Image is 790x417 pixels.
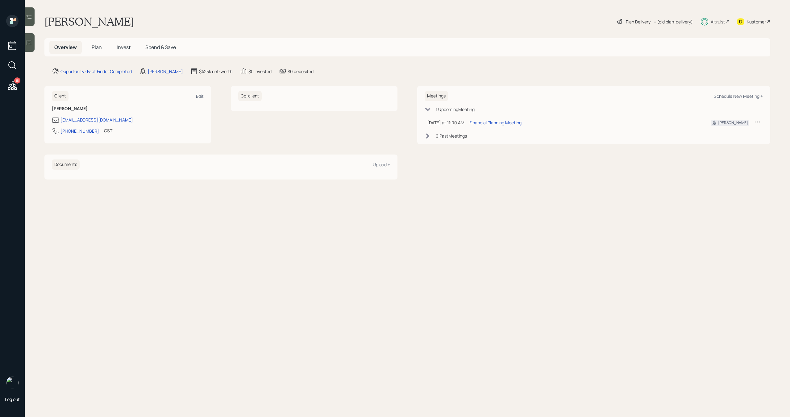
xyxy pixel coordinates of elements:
[288,68,314,75] div: $0 deposited
[711,19,725,25] div: Altruist
[436,133,467,139] div: 0 Past Meeting s
[60,68,132,75] div: Opportunity · Fact Finder Completed
[196,93,204,99] div: Edit
[14,77,20,84] div: 15
[248,68,272,75] div: $0 invested
[425,91,448,101] h6: Meetings
[52,159,80,170] h6: Documents
[52,106,204,111] h6: [PERSON_NAME]
[92,44,102,51] span: Plan
[427,119,464,126] div: [DATE] at 11:00 AM
[117,44,131,51] span: Invest
[44,15,134,28] h1: [PERSON_NAME]
[5,396,20,402] div: Log out
[373,162,390,167] div: Upload +
[718,120,748,126] div: [PERSON_NAME]
[238,91,262,101] h6: Co-client
[145,44,176,51] span: Spend & Save
[60,117,133,123] div: [EMAIL_ADDRESS][DOMAIN_NAME]
[52,91,69,101] h6: Client
[626,19,651,25] div: Plan Delivery
[60,128,99,134] div: [PHONE_NUMBER]
[747,19,766,25] div: Kustomer
[469,119,522,126] div: Financial Planning Meeting
[104,127,112,134] div: CST
[6,377,19,389] img: michael-russo-headshot.png
[436,106,475,113] div: 1 Upcoming Meeting
[654,19,693,25] div: • (old plan-delivery)
[714,93,763,99] div: Schedule New Meeting +
[148,68,183,75] div: [PERSON_NAME]
[54,44,77,51] span: Overview
[199,68,232,75] div: $425k net-worth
